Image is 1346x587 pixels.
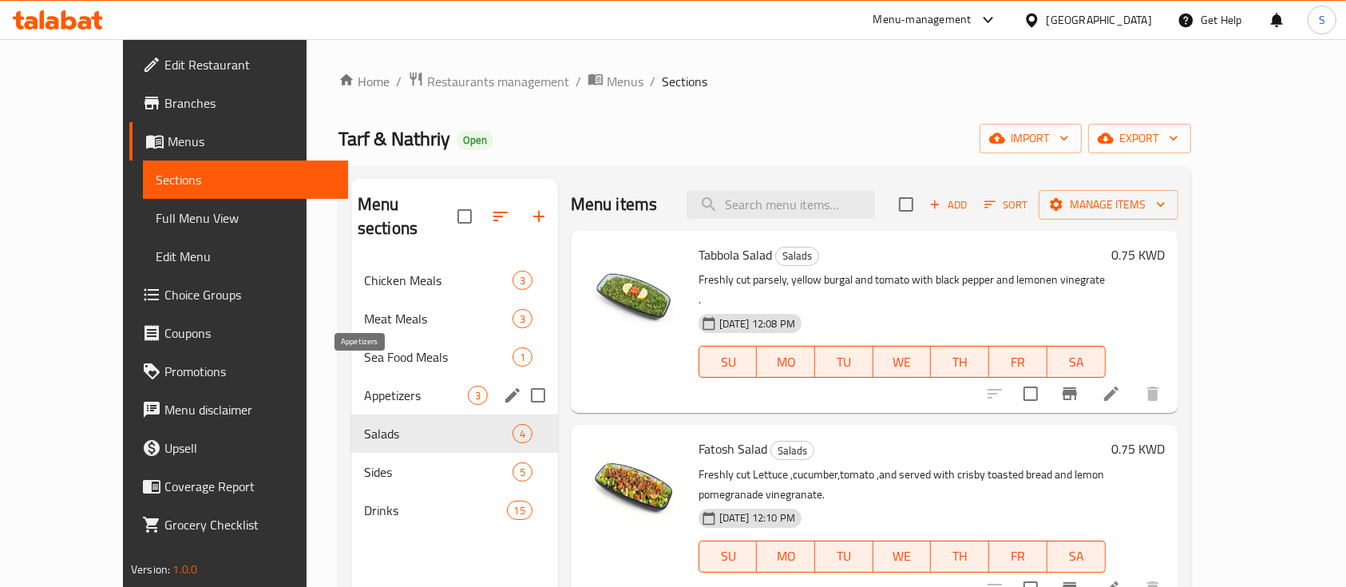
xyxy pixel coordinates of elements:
a: Upsell [129,429,348,467]
span: WE [880,545,925,568]
h2: Menu sections [358,192,457,240]
a: Branches [129,84,348,122]
button: TU [815,346,873,378]
button: Add [923,192,974,217]
button: edit [501,383,525,407]
span: MO [763,351,809,374]
span: Sea Food Meals [364,347,513,367]
div: Drinks [364,501,507,520]
div: Salads [364,424,513,443]
div: Chicken Meals3 [351,261,558,299]
p: Freshly cut Lettuce ,cucumber,tomato ,and served with crisby toasted bread and lemon pomegranade ... [699,465,1106,505]
span: 3 [513,311,532,327]
a: Choice Groups [129,276,348,314]
span: 1.0.0 [173,559,198,580]
span: Fatosh Salad [699,437,767,461]
a: Edit Menu [143,237,348,276]
button: delete [1134,375,1172,413]
div: items [513,347,532,367]
a: Edit Restaurant [129,46,348,84]
div: Menu-management [873,10,972,30]
span: 3 [469,388,487,403]
a: Coverage Report [129,467,348,506]
div: items [513,424,532,443]
a: Restaurants management [408,71,569,92]
span: TH [937,351,983,374]
nav: Menu sections [351,255,558,536]
button: TH [931,346,989,378]
div: Salads4 [351,414,558,453]
div: items [513,271,532,290]
h6: 0.75 KWD [1112,438,1166,460]
a: Sections [143,161,348,199]
a: Coupons [129,314,348,352]
button: export [1088,124,1191,153]
span: 1 [513,350,532,365]
button: SA [1047,346,1106,378]
h6: 0.75 KWD [1112,244,1166,266]
span: TH [937,545,983,568]
div: items [513,309,532,328]
div: items [507,501,532,520]
span: TU [821,351,867,374]
button: WE [873,346,932,378]
span: Add item [923,192,974,217]
a: Home [338,72,390,91]
span: Sort items [974,192,1039,217]
span: FR [996,351,1041,374]
span: Full Menu View [156,208,335,228]
span: Open [457,133,493,147]
button: FR [989,541,1047,573]
div: [GEOGRAPHIC_DATA] [1047,11,1152,29]
div: Sea Food Meals1 [351,338,558,376]
span: MO [763,545,809,568]
span: Version: [131,559,170,580]
span: Manage items [1051,195,1166,215]
span: Menus [607,72,643,91]
span: Edit Restaurant [164,55,335,74]
span: [DATE] 12:08 PM [713,316,802,331]
span: Chicken Meals [364,271,513,290]
a: Promotions [129,352,348,391]
span: Menu disclaimer [164,400,335,419]
nav: breadcrumb [338,71,1191,92]
button: TH [931,541,989,573]
img: Fatosh Salad [584,438,686,540]
button: SU [699,541,758,573]
img: Tabbola Salad [584,244,686,346]
button: WE [873,541,932,573]
span: Grocery Checklist [164,515,335,534]
span: SU [706,545,751,568]
button: Branch-specific-item [1051,375,1089,413]
div: Drinks15 [351,491,558,529]
button: SU [699,346,758,378]
span: Branches [164,93,335,113]
li: / [650,72,655,91]
div: Open [457,131,493,150]
span: Promotions [164,362,335,381]
a: Menus [588,71,643,92]
span: Sides [364,462,513,482]
span: S [1319,11,1325,29]
span: Sections [156,170,335,189]
button: SA [1047,541,1106,573]
span: Choice Groups [164,285,335,304]
span: Upsell [164,438,335,458]
span: Meat Meals [364,309,513,328]
a: Grocery Checklist [129,506,348,544]
span: Sort [984,196,1028,214]
span: Menus [168,132,335,151]
button: Manage items [1039,190,1178,220]
span: Appetizers [364,386,468,405]
div: Sides5 [351,453,558,491]
span: FR [996,545,1041,568]
a: Menu disclaimer [129,391,348,429]
span: Tarf & Nathriy [338,121,450,157]
span: Salads [776,247,818,265]
button: MO [757,541,815,573]
button: Add section [520,197,558,236]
